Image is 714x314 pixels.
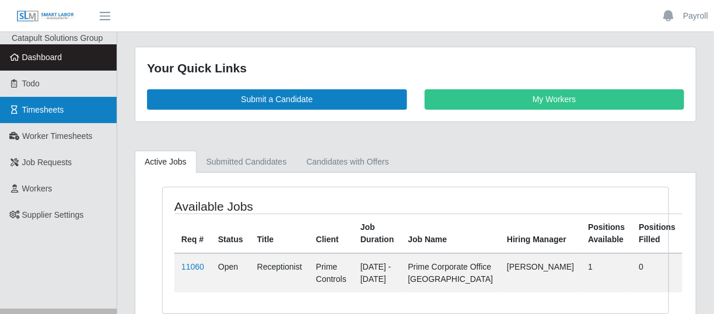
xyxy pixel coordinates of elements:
[22,79,40,88] span: Todo
[147,89,407,110] a: Submit a Candidate
[211,253,250,292] td: Open
[22,105,64,114] span: Timesheets
[22,53,62,62] span: Dashboard
[632,214,682,253] th: Positions Filled
[500,214,581,253] th: Hiring Manager
[632,253,682,292] td: 0
[296,151,398,173] a: Candidates with Offers
[211,214,250,253] th: Status
[401,253,500,292] td: Prime Corporate Office [GEOGRAPHIC_DATA]
[174,214,211,253] th: Req #
[683,10,708,22] a: Payroll
[181,262,204,271] a: 11060
[250,253,309,292] td: Receptionist
[135,151,197,173] a: Active Jobs
[401,214,500,253] th: Job Name
[147,59,684,78] div: Your Quick Links
[22,184,52,193] span: Workers
[581,214,632,253] th: Positions Available
[16,10,75,23] img: SLM Logo
[22,131,92,141] span: Worker Timesheets
[174,199,365,214] h4: Available Jobs
[500,253,581,292] td: [PERSON_NAME]
[309,253,353,292] td: Prime Controls
[353,214,401,253] th: Job Duration
[425,89,685,110] a: My Workers
[197,151,297,173] a: Submitted Candidates
[581,253,632,292] td: 1
[309,214,353,253] th: Client
[22,158,72,167] span: Job Requests
[12,33,103,43] span: Catapult Solutions Group
[353,253,401,292] td: [DATE] - [DATE]
[250,214,309,253] th: Title
[22,210,84,219] span: Supplier Settings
